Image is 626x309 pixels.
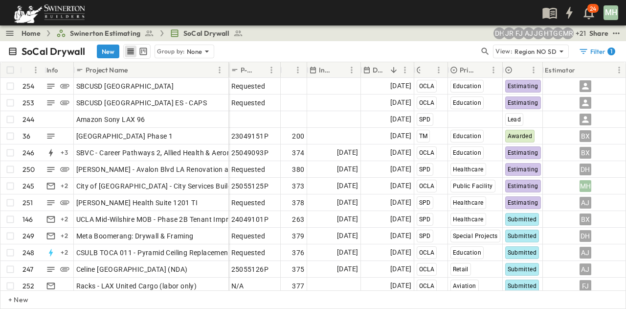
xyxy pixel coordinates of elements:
span: Meta Boomerang: Drywall & Framing [76,231,194,241]
span: OCLA [419,99,435,106]
div: table view [123,44,151,59]
button: Menu [292,64,304,76]
span: [DATE] [337,263,358,275]
span: [DATE] [390,263,411,275]
span: Swinerton Estimating [70,28,140,38]
span: Submitted [508,249,537,256]
span: [DATE] [337,147,358,158]
div: Joshua Russell (joshua.russell@swinerton.com) [503,27,515,39]
div: Gerrad Gerber (gerrad.gerber@swinerton.com) [552,27,564,39]
p: 244 [22,115,35,124]
div: FJ [580,280,591,292]
div: AJ [580,263,591,275]
p: 248 [22,248,35,258]
div: Francisco J. Sanchez (frsanchez@swinerton.com) [513,27,525,39]
span: SBCUSD [GEOGRAPHIC_DATA] ES - CAPS [76,98,207,108]
div: DH [580,164,591,175]
button: Sort [335,65,346,75]
span: OCLA [419,283,435,289]
span: 373 [292,181,304,191]
button: Menu [266,64,277,76]
span: City of [GEOGRAPHIC_DATA] - City Services Building [76,181,242,191]
a: Home [22,28,41,38]
span: Requested [231,231,266,241]
span: Education [453,99,482,106]
span: 380 [292,165,304,174]
p: Group by: [157,47,185,56]
span: 376 [292,248,304,258]
span: SPD [419,166,431,173]
span: Education [453,249,482,256]
span: SPD [419,233,431,239]
span: Amazon Sony LAX 96 [76,115,145,124]
span: [DATE] [390,80,411,92]
button: Sort [477,65,488,75]
span: SBVC - Career Pathways 2, Allied Health & Aeronautics Bldg's [76,148,271,158]
button: Menu [433,64,445,76]
div: MH [604,5,618,20]
div: AJ [580,197,591,209]
span: Requested [231,248,266,258]
span: Requested [231,165,266,174]
button: Sort [578,65,588,75]
span: [DATE] [390,230,411,241]
span: OCLA [419,249,435,256]
span: Healthcare [453,166,484,173]
span: 379 [292,231,304,241]
a: Swinerton Estimating [56,28,154,38]
span: 25055126P [231,264,269,274]
span: [DATE] [390,147,411,158]
span: 263 [292,214,304,224]
div: Daryll Hayward (daryll.hayward@swinerton.com) [493,27,505,39]
span: [DATE] [390,114,411,125]
span: OCLA [419,266,435,273]
div: + 2 [59,247,70,259]
span: Education [453,149,482,156]
span: Estimating [508,199,538,206]
span: Requested [231,81,266,91]
span: CSULB TOCA 011 - Pyramid Ceiling Replacement [76,248,231,258]
span: Special Projects [453,233,498,239]
span: [DATE] [390,164,411,175]
p: P-Code [241,65,253,75]
span: [DATE] [337,164,358,175]
div: DH [580,230,591,242]
button: Sort [24,65,35,75]
h6: 1 [610,48,612,55]
span: [GEOGRAPHIC_DATA] Phase 1 [76,131,173,141]
span: Lead [508,116,521,123]
button: kanban view [137,46,149,57]
div: AJ [580,247,591,259]
span: UCLA Mid-Wilshire MOB - Phase 2B Tenant Improvements Floors 1-3 100% SD Budget [76,214,348,224]
button: New [97,45,119,58]
p: 251 [22,198,33,208]
p: SoCal Drywall [22,45,85,58]
span: Estimating [508,183,538,190]
p: Estimate Status [514,65,515,75]
button: row view [125,46,136,57]
button: Sort [130,65,140,75]
button: Menu [399,64,411,76]
span: Requested [231,98,266,108]
p: Primary Market [460,65,475,75]
p: Project Name [86,65,128,75]
span: [DATE] [390,197,411,208]
button: Menu [488,64,499,76]
button: test [610,27,622,39]
span: Healthcare [453,216,484,223]
span: Education [453,83,482,90]
span: 200 [292,131,304,141]
span: [DATE] [390,97,411,108]
span: [DATE] [337,197,358,208]
span: Aviation [453,283,476,289]
p: 253 [22,98,35,108]
span: OCLA [419,183,435,190]
p: 247 [22,264,34,274]
span: Public Facility [453,183,493,190]
span: SPD [419,116,431,123]
span: Awarded [508,133,533,140]
span: Estimating [508,149,538,156]
button: Sort [517,65,528,75]
span: [DATE] [337,247,358,258]
span: 25055125P [231,181,269,191]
